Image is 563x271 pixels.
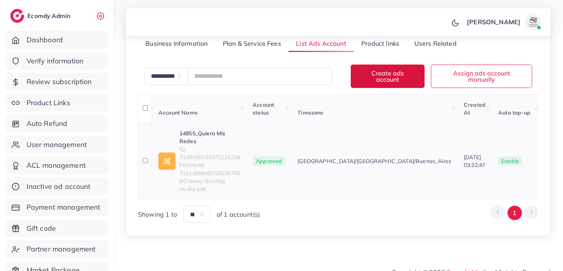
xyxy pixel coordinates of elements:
[467,17,520,27] p: [PERSON_NAME]
[27,98,70,108] span: Product Links
[464,101,486,116] span: Created At
[179,129,240,145] a: 14855_Quiero Mis Redes
[27,12,72,20] h2: Ecomdy Admin
[298,109,323,116] span: Timezone
[158,153,176,170] img: ic-ad-info.7fc67b75.svg
[253,156,285,166] span: Approved
[289,36,354,52] a: List Ads Account
[6,31,108,49] a: Dashboard
[354,36,407,52] a: Product links
[215,36,289,52] a: Plan & Service Fees
[6,156,108,174] a: ACL management
[217,210,260,219] span: of 1 account(s)
[6,198,108,216] a: Payment management
[525,14,541,30] img: avatar
[179,177,240,193] span: BCName: Ecomdy media sale
[507,206,522,220] button: Go to page 1
[179,145,240,162] span: ID: 7148040133072224258
[27,118,68,129] span: Auto Refund
[27,77,92,87] span: Review subscription
[27,202,100,212] span: Payment management
[491,206,538,220] ul: Pagination
[6,136,108,154] a: User management
[6,52,108,70] a: Verify information
[253,101,274,116] span: Account status
[179,161,240,177] span: PartnerId: 7151499948750536706
[27,223,56,233] span: Gift code
[10,9,24,23] img: logo
[6,73,108,91] a: Review subscription
[27,244,96,254] span: Partner management
[498,109,531,116] span: Auto top-up
[138,210,177,219] span: Showing 1 to
[27,160,86,170] span: ACL management
[351,65,425,88] button: Create ads account
[6,178,108,196] a: Inactive ad account
[6,115,108,133] a: Auto Refund
[463,14,544,30] a: [PERSON_NAME]avatar
[27,56,84,66] span: Verify information
[6,240,108,258] a: Partner management
[298,157,451,165] span: [GEOGRAPHIC_DATA]/[GEOGRAPHIC_DATA]/Buenos_Aires
[6,94,108,112] a: Product Links
[27,181,91,192] span: Inactive ad account
[501,158,519,165] span: enable
[27,140,87,150] span: User management
[407,36,464,52] a: Users Related
[138,36,215,52] a: Business Information
[27,35,63,45] span: Dashboard
[6,219,108,237] a: Gift code
[464,154,485,169] span: [DATE] 03:32:47
[158,109,198,116] span: Account Name
[10,9,72,23] a: logoEcomdy Admin
[431,65,532,88] button: Assign ads account manually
